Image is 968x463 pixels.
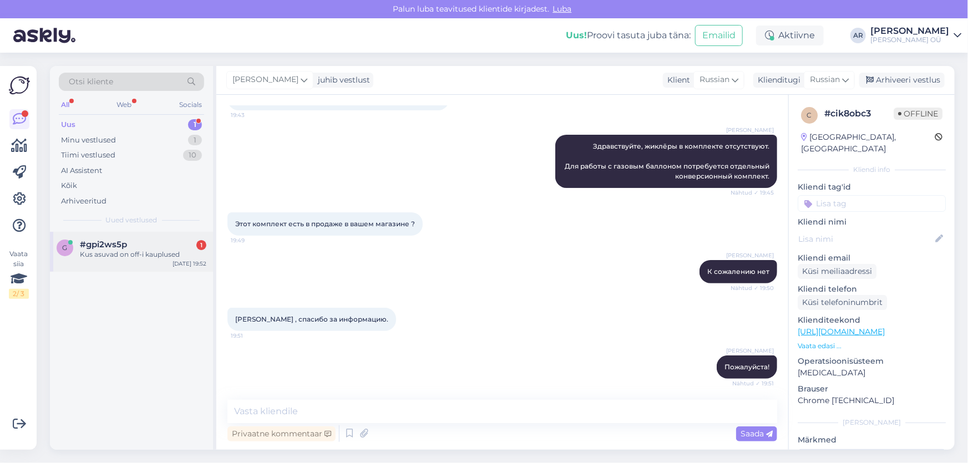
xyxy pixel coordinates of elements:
[59,98,72,112] div: All
[700,74,729,86] span: Russian
[894,108,942,120] span: Offline
[61,119,75,130] div: Uus
[566,30,587,40] b: Uus!
[798,233,933,245] input: Lisa nimi
[731,189,774,197] span: Nähtud ✓ 19:45
[753,74,800,86] div: Klienditugi
[798,264,876,279] div: Küsi meiliaadressi
[850,28,866,43] div: AR
[798,395,946,406] p: Chrome [TECHNICAL_ID]
[798,165,946,175] div: Kliendi info
[173,260,206,268] div: [DATE] 19:52
[9,249,29,299] div: Vaata siia
[707,267,769,276] span: К сожалению нет
[106,215,158,225] span: Uued vestlused
[231,111,272,119] span: 19:43
[566,29,691,42] div: Proovi tasuta juba täna:
[61,165,102,176] div: AI Assistent
[726,126,774,134] span: [PERSON_NAME]
[188,119,202,130] div: 1
[115,98,134,112] div: Web
[313,74,370,86] div: juhib vestlust
[726,251,774,260] span: [PERSON_NAME]
[798,327,885,337] a: [URL][DOMAIN_NAME]
[732,379,774,388] span: Nähtud ✓ 19:51
[235,315,388,323] span: [PERSON_NAME] , спасибо за информацию.
[726,347,774,355] span: [PERSON_NAME]
[870,27,961,44] a: [PERSON_NAME][PERSON_NAME] OÜ
[724,363,769,371] span: Пожалуйста!
[227,426,336,441] div: Privaatne kommentaar
[870,27,949,35] div: [PERSON_NAME]
[798,295,887,310] div: Küsi telefoninumbrit
[196,240,206,250] div: 1
[61,196,107,207] div: Arhiveeritud
[231,236,272,245] span: 19:49
[188,135,202,146] div: 1
[798,383,946,395] p: Brauser
[756,26,824,45] div: Aktiivne
[798,181,946,193] p: Kliendi tag'id
[798,355,946,367] p: Operatsioonisüsteem
[798,367,946,379] p: [MEDICAL_DATA]
[798,314,946,326] p: Klienditeekond
[69,76,113,88] span: Otsi kliente
[798,434,946,446] p: Märkmed
[810,74,840,86] span: Russian
[183,150,202,161] div: 10
[235,220,415,228] span: Этот комплект есть в продаже в вашем магазине ?
[807,111,812,119] span: c
[177,98,204,112] div: Socials
[232,74,298,86] span: [PERSON_NAME]
[9,289,29,299] div: 2 / 3
[80,250,206,260] div: Kus asuvad on off-i kauplused
[824,107,894,120] div: # cik8obc3
[663,74,690,86] div: Klient
[61,150,115,161] div: Tiimi vestlused
[9,75,30,96] img: Askly Logo
[798,252,946,264] p: Kliendi email
[61,180,77,191] div: Kõik
[798,195,946,212] input: Lisa tag
[695,25,743,46] button: Emailid
[231,332,272,340] span: 19:51
[798,418,946,428] div: [PERSON_NAME]
[870,35,949,44] div: [PERSON_NAME] OÜ
[61,135,116,146] div: Minu vestlused
[798,341,946,351] p: Vaata edasi ...
[565,142,771,180] span: Здравствуйте, жиклёры в комплекте отсутствуют. Для работы с газовым баллоном потребуется отдельны...
[550,4,575,14] span: Luba
[63,243,68,252] span: g
[798,216,946,228] p: Kliendi nimi
[859,73,945,88] div: Arhiveeri vestlus
[801,131,935,155] div: [GEOGRAPHIC_DATA], [GEOGRAPHIC_DATA]
[731,284,774,292] span: Nähtud ✓ 19:50
[741,429,773,439] span: Saada
[798,283,946,295] p: Kliendi telefon
[80,240,127,250] span: #gpi2ws5p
